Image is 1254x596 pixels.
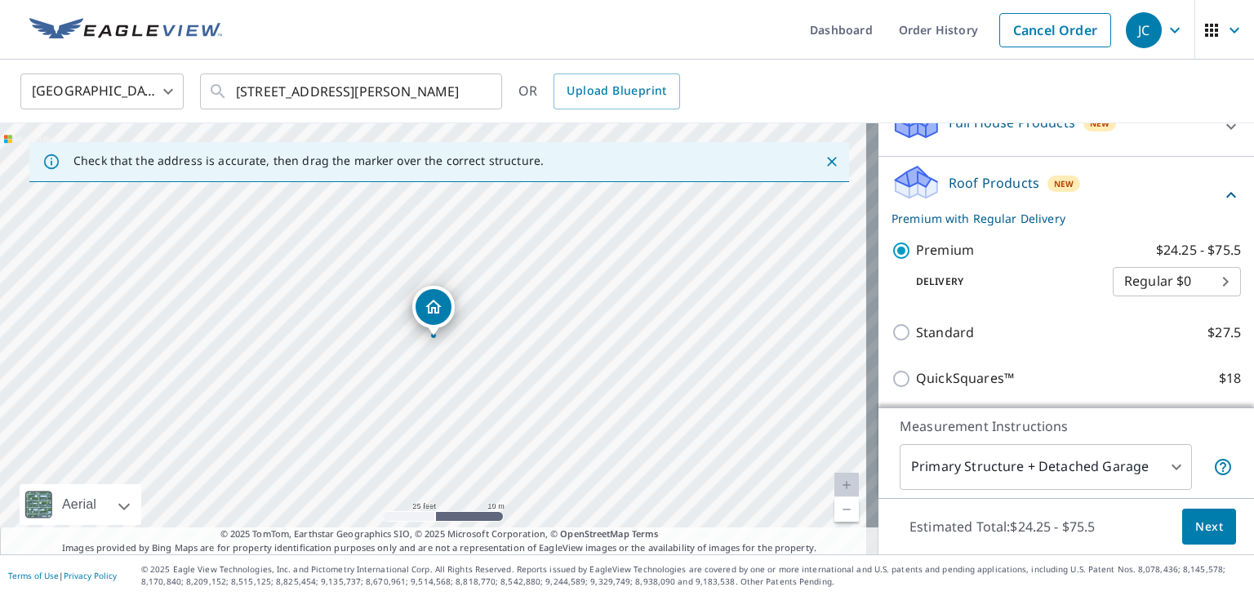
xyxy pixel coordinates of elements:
button: Close [821,151,843,172]
p: © 2025 Eagle View Technologies, Inc. and Pictometry International Corp. All Rights Reserved. Repo... [141,563,1246,588]
span: Your report will include the primary structure and a detached garage if one exists. [1213,457,1233,477]
p: Premium with Regular Delivery [892,210,1221,227]
p: Measurement Instructions [900,416,1233,436]
div: Roof ProductsNewPremium with Regular Delivery [892,163,1241,227]
input: Search by address or latitude-longitude [236,69,469,114]
a: Terms of Use [8,570,59,581]
div: OR [518,73,680,109]
p: QuickSquares™ [916,368,1014,389]
div: Regular $0 [1113,259,1241,305]
button: Next [1182,509,1236,545]
span: Next [1195,517,1223,537]
span: © 2025 TomTom, Earthstar Geographics SIO, © 2025 Microsoft Corporation, © [220,527,659,541]
a: Terms [632,527,659,540]
div: Primary Structure + Detached Garage [900,444,1192,490]
div: Aerial [20,484,141,525]
p: Premium [916,240,974,260]
span: New [1054,177,1074,190]
p: $18 [1219,368,1241,389]
p: Standard [916,322,974,343]
p: $24.25 - $75.5 [1156,240,1241,260]
a: OpenStreetMap [560,527,629,540]
div: Dropped pin, building 1, Residential property, 12444 Elk Ridge Rd Elkins, AR 72727 [412,286,455,336]
div: [GEOGRAPHIC_DATA] [20,69,184,114]
p: Estimated Total: $24.25 - $75.5 [896,509,1109,545]
div: JC [1126,12,1162,48]
a: Upload Blueprint [554,73,679,109]
a: Current Level 20, Zoom In Disabled [834,473,859,497]
p: Delivery [892,274,1113,289]
p: $27.5 [1207,322,1241,343]
div: Full House ProductsNew [892,103,1241,149]
p: Check that the address is accurate, then drag the marker over the correct structure. [73,153,544,168]
a: Cancel Order [999,13,1111,47]
a: Privacy Policy [64,570,117,581]
span: Upload Blueprint [567,81,666,101]
div: Aerial [57,484,101,525]
span: New [1090,117,1110,130]
p: | [8,571,117,580]
a: Current Level 20, Zoom Out [834,497,859,522]
img: EV Logo [29,18,222,42]
p: Roof Products [949,173,1039,193]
